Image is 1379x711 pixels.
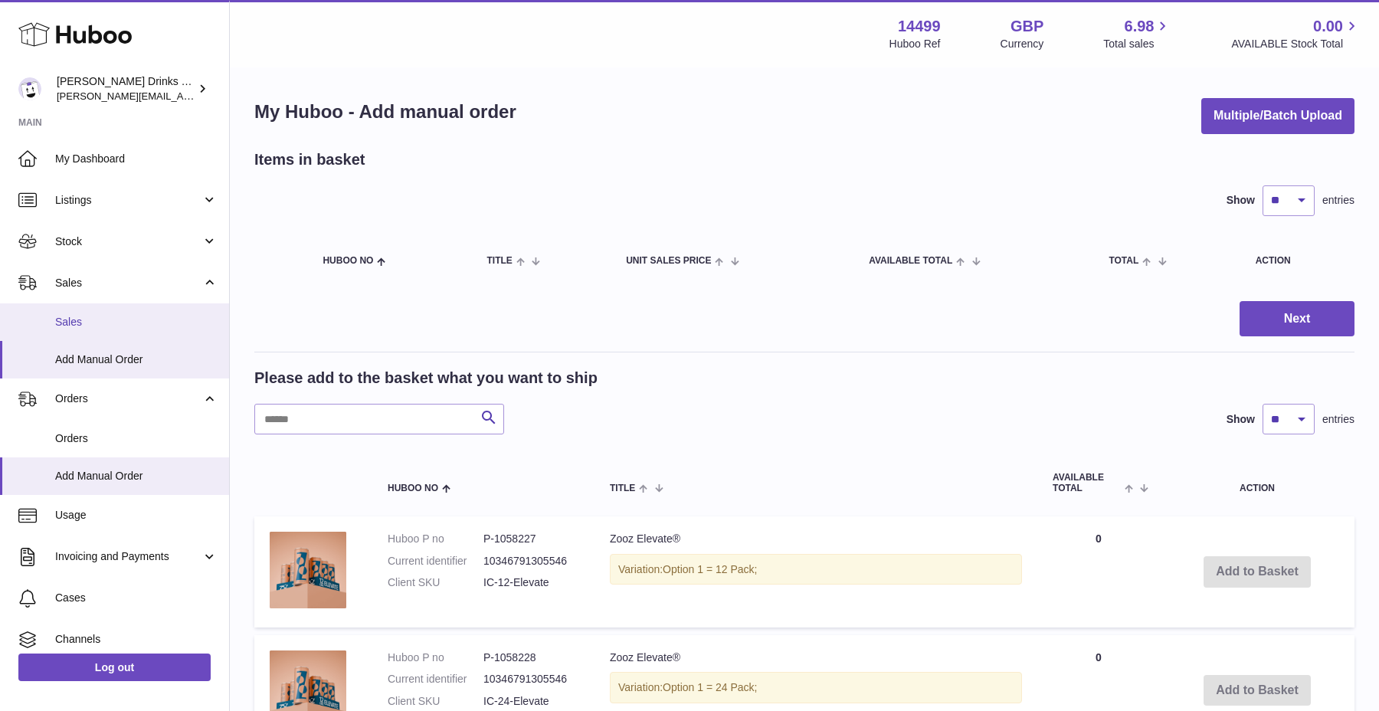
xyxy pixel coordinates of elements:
[1103,16,1171,51] a: 6.98 Total sales
[254,368,598,388] h2: Please add to the basket what you want to ship
[1109,256,1138,266] span: Total
[388,554,483,568] dt: Current identifier
[483,532,579,546] dd: P-1058227
[483,672,579,686] dd: 10346791305546
[388,575,483,590] dt: Client SKU
[55,276,201,290] span: Sales
[663,563,757,575] span: Option 1 = 12 Pack;
[1001,37,1044,51] div: Currency
[1231,37,1361,51] span: AVAILABLE Stock Total
[57,90,307,102] span: [PERSON_NAME][EMAIL_ADDRESS][DOMAIN_NAME]
[1201,98,1354,134] button: Multiple/Batch Upload
[388,650,483,665] dt: Huboo P no
[55,193,201,208] span: Listings
[1231,16,1361,51] a: 0.00 AVAILABLE Stock Total
[55,431,218,446] span: Orders
[663,681,757,693] span: Option 1 = 24 Pack;
[55,632,218,647] span: Channels
[610,672,1022,703] div: Variation:
[55,591,218,605] span: Cases
[610,554,1022,585] div: Variation:
[595,516,1037,627] td: Zooz Elevate®
[388,694,483,709] dt: Client SKU
[55,469,218,483] span: Add Manual Order
[1103,37,1171,51] span: Total sales
[1125,16,1155,37] span: 6.98
[1037,516,1160,627] td: 0
[1160,457,1354,508] th: Action
[1240,301,1354,337] button: Next
[483,650,579,665] dd: P-1058228
[486,256,512,266] span: Title
[626,256,711,266] span: Unit Sales Price
[483,575,579,590] dd: IC-12-Elevate
[1053,473,1121,493] span: AVAILABLE Total
[55,352,218,367] span: Add Manual Order
[254,149,365,170] h2: Items in basket
[55,315,218,329] span: Sales
[388,483,438,493] span: Huboo no
[1011,16,1043,37] strong: GBP
[889,37,941,51] div: Huboo Ref
[1313,16,1343,37] span: 0.00
[254,100,516,124] h1: My Huboo - Add manual order
[388,672,483,686] dt: Current identifier
[1256,256,1339,266] div: Action
[55,508,218,523] span: Usage
[270,532,346,608] img: Zooz Elevate®
[483,694,579,709] dd: IC-24-Elevate
[483,554,579,568] dd: 10346791305546
[610,483,635,493] span: Title
[388,532,483,546] dt: Huboo P no
[18,77,41,100] img: daniel@zoosdrinks.com
[1322,412,1354,427] span: entries
[1322,193,1354,208] span: entries
[57,74,195,103] div: [PERSON_NAME] Drinks LTD (t/a Zooz)
[55,392,201,406] span: Orders
[1227,193,1255,208] label: Show
[55,234,201,249] span: Stock
[898,16,941,37] strong: 14499
[1227,412,1255,427] label: Show
[18,654,211,681] a: Log out
[55,152,218,166] span: My Dashboard
[869,256,952,266] span: AVAILABLE Total
[323,256,373,266] span: Huboo no
[55,549,201,564] span: Invoicing and Payments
